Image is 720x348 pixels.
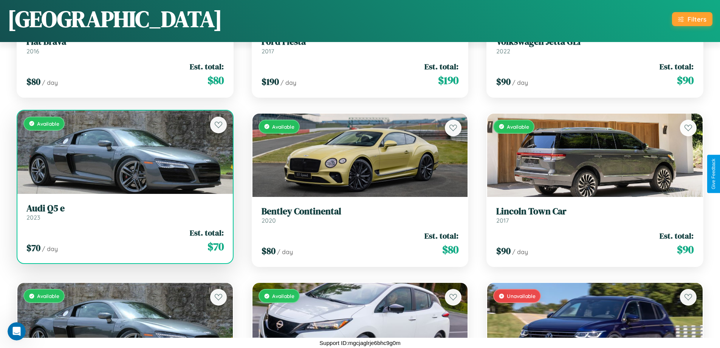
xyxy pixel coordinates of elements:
span: $ 80 [442,242,458,257]
span: Est. total: [190,61,224,72]
span: / day [277,248,293,256]
span: $ 90 [496,245,511,257]
span: $ 80 [207,73,224,88]
span: Available [37,293,59,299]
span: 2017 [496,217,509,224]
span: 2020 [262,217,276,224]
a: Volkswagen Jetta GLI2022 [496,36,694,55]
span: $ 90 [496,75,511,88]
h3: Volkswagen Jetta GLI [496,36,694,47]
iframe: Intercom live chat [8,322,26,340]
span: $ 90 [677,242,694,257]
span: Est. total: [424,61,458,72]
span: $ 80 [262,245,276,257]
button: Filters [672,12,712,26]
span: Est. total: [660,61,694,72]
a: Bentley Continental2020 [262,206,459,225]
a: Lincoln Town Car2017 [496,206,694,225]
h3: Lincoln Town Car [496,206,694,217]
span: / day [512,79,528,86]
span: Available [507,123,529,130]
span: $ 190 [262,75,279,88]
span: Available [272,123,294,130]
span: 2016 [26,47,39,55]
span: Unavailable [507,293,536,299]
div: Filters [687,15,706,23]
span: Available [37,120,59,127]
span: 2022 [496,47,510,55]
p: Support ID: mgcjaglrje6bhc9g0m [319,338,400,348]
span: $ 70 [207,239,224,254]
span: $ 90 [677,73,694,88]
h3: Fiat Brava [26,36,224,47]
span: / day [280,79,296,86]
span: 2023 [26,214,40,221]
span: / day [42,245,58,253]
span: $ 80 [26,75,40,88]
span: Est. total: [660,230,694,241]
h3: Ford Fiesta [262,36,459,47]
span: Est. total: [424,230,458,241]
span: Est. total: [190,227,224,238]
span: $ 190 [438,73,458,88]
a: Ford Fiesta2017 [262,36,459,55]
a: Fiat Brava2016 [26,36,224,55]
a: Audi Q5 e2023 [26,203,224,222]
h3: Bentley Continental [262,206,459,217]
span: / day [512,248,528,256]
span: / day [42,79,58,86]
span: $ 70 [26,242,40,254]
h3: Audi Q5 e [26,203,224,214]
span: Available [272,293,294,299]
div: Give Feedback [711,159,716,189]
span: 2017 [262,47,274,55]
h1: [GEOGRAPHIC_DATA] [8,3,222,34]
